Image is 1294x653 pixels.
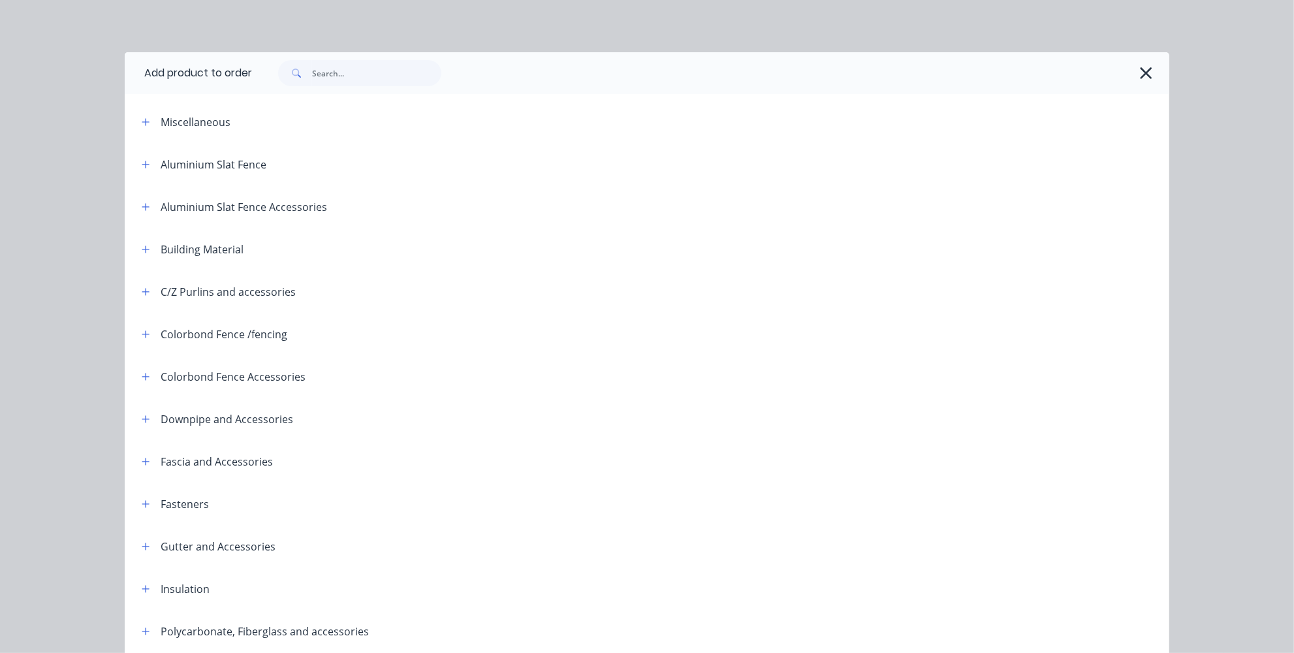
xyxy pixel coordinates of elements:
[161,624,369,639] div: Polycarbonate, Fiberglass and accessories
[161,496,209,512] div: Fasteners
[161,539,276,554] div: Gutter and Accessories
[161,242,244,257] div: Building Material
[161,581,210,597] div: Insulation
[161,454,273,470] div: Fascia and Accessories
[125,52,252,94] div: Add product to order
[161,114,230,130] div: Miscellaneous
[161,411,293,427] div: Downpipe and Accessories
[161,157,266,172] div: Aluminium Slat Fence
[161,326,287,342] div: Colorbond Fence /fencing
[312,60,441,86] input: Search...
[161,199,327,215] div: Aluminium Slat Fence Accessories
[161,284,296,300] div: C/Z Purlins and accessories
[161,369,306,385] div: Colorbond Fence Accessories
